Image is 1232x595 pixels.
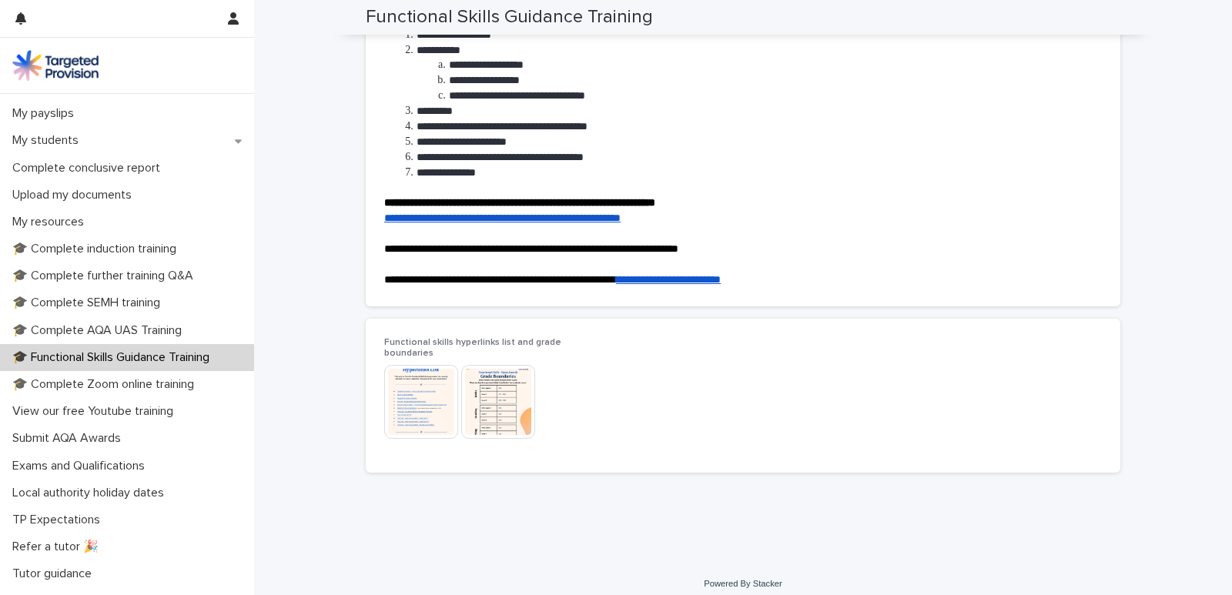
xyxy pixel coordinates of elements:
[6,242,189,256] p: 🎓 Complete induction training
[6,188,144,202] p: Upload my documents
[6,323,194,338] p: 🎓 Complete AQA UAS Training
[6,161,172,175] p: Complete conclusive report
[6,404,186,419] p: View our free Youtube training
[6,486,176,500] p: Local authority holiday dates
[6,350,222,365] p: 🎓 Functional Skills Guidance Training
[6,540,111,554] p: Refer a tutor 🎉
[384,338,561,358] span: Functional skills hyperlinks list and grade boundaries
[6,513,112,527] p: TP Expectations
[6,459,157,473] p: Exams and Qualifications
[6,269,206,283] p: 🎓 Complete further training Q&A
[6,133,91,148] p: My students
[6,215,96,229] p: My resources
[6,106,86,121] p: My payslips
[704,579,782,588] a: Powered By Stacker
[6,431,133,446] p: Submit AQA Awards
[6,296,172,310] p: 🎓 Complete SEMH training
[366,6,653,28] h2: Functional Skills Guidance Training
[12,50,99,81] img: M5nRWzHhSzIhMunXDL62
[6,377,206,392] p: 🎓 Complete Zoom online training
[6,567,104,581] p: Tutor guidance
